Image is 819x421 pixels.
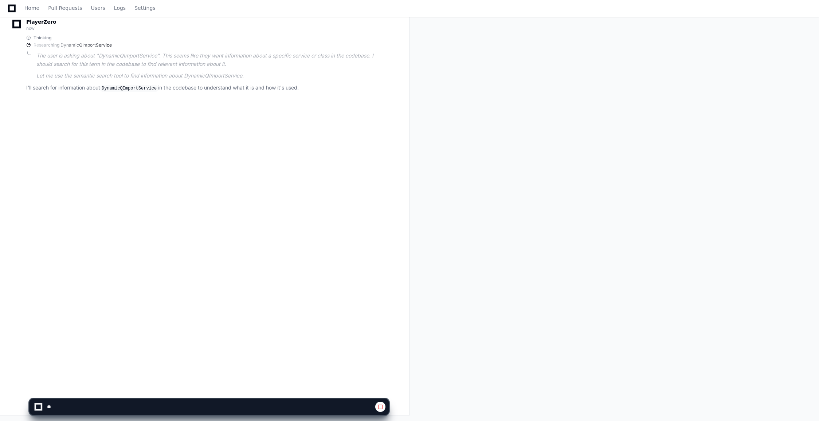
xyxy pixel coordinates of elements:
span: PlayerZero [26,20,56,24]
code: DynamicQImportService [100,85,158,92]
span: Pull Requests [48,6,82,10]
p: I'll search for information about in the codebase to understand what it is and how it's used. [26,84,389,92]
span: Logs [114,6,126,10]
span: Settings [134,6,155,10]
p: Let me use the semantic search tool to find information about DynamicQImportService. [36,72,389,80]
span: Users [91,6,105,10]
span: Home [24,6,39,10]
span: Thinking [34,35,51,41]
p: The user is asking about "DynamicQImportService". This seems like they want information about a s... [36,52,389,68]
span: now [26,25,35,31]
span: Researching DynamicQImportService [34,42,112,48]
